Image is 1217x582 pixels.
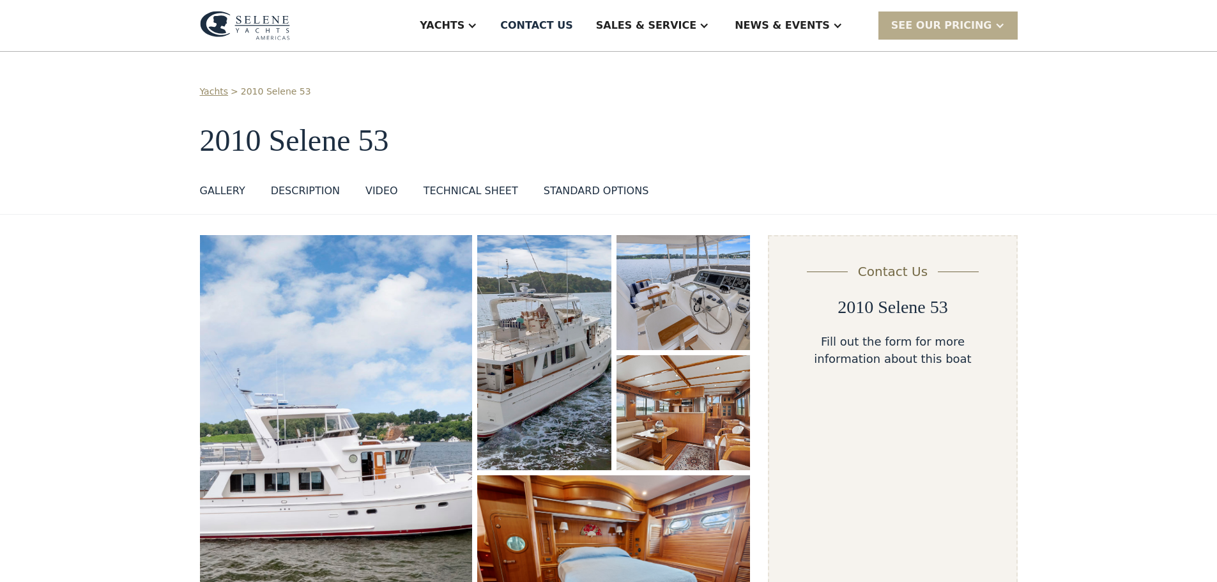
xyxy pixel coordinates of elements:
div: Yachts [420,18,464,33]
img: logo [200,11,290,40]
a: TECHNICAL SHEET [424,183,518,204]
a: GALLERY [200,183,245,204]
a: STANDARD OPTIONS [544,183,649,204]
a: Yachts [200,85,229,98]
div: Sales & Service [596,18,696,33]
div: Contact US [500,18,573,33]
div: GALLERY [200,183,245,199]
div: SEE Our Pricing [878,11,1018,39]
div: VIDEO [365,183,398,199]
a: DESCRIPTION [271,183,340,204]
div: TECHNICAL SHEET [424,183,518,199]
div: News & EVENTS [735,18,830,33]
div: STANDARD OPTIONS [544,183,649,199]
div: > [231,85,238,98]
a: open lightbox [477,235,611,470]
a: open lightbox [616,355,751,470]
div: SEE Our Pricing [891,18,992,33]
div: Fill out the form for more information about this boat [790,333,995,367]
div: DESCRIPTION [271,183,340,199]
a: VIDEO [365,183,398,204]
div: Contact Us [858,262,928,281]
h2: 2010 Selene 53 [838,296,948,318]
a: 2010 Selene 53 [241,85,311,98]
a: open lightbox [616,235,751,350]
h1: 2010 Selene 53 [200,124,1018,158]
